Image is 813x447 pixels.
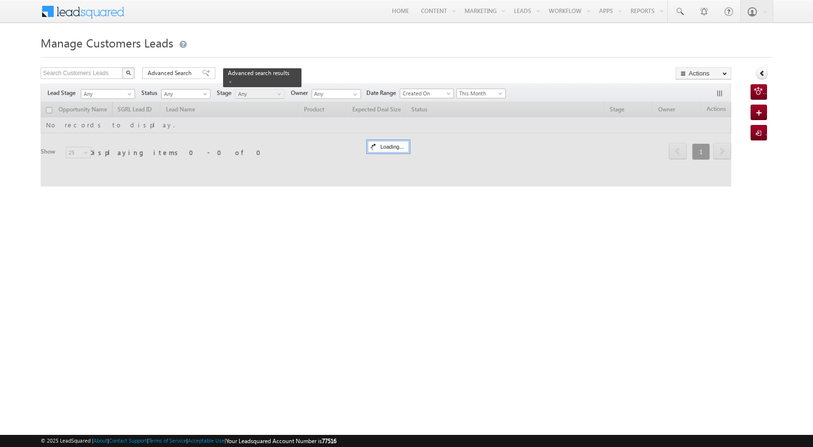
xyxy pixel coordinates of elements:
a: This Month [456,89,506,98]
a: Contact Support [109,437,147,444]
span: Lead Stage [47,89,79,97]
a: Show All Items [348,90,360,99]
div: Loading... [368,141,409,153]
a: Any [81,89,135,99]
span: Date Range [366,89,400,97]
a: About [93,437,107,444]
span: Any [236,90,282,98]
a: Acceptable Use [188,437,225,444]
input: Type to Search [312,89,361,99]
span: Any [81,90,132,98]
span: Stage [217,89,235,97]
span: Manage Customers Leads [41,35,173,50]
img: Search [126,70,131,75]
span: Any [162,90,208,98]
button: Actions [676,67,731,79]
a: Created On [400,89,454,98]
span: 77516 [322,437,336,445]
span: Your Leadsquared Account Number is [226,437,336,445]
a: Any [235,89,285,99]
span: Owner [291,89,312,97]
span: Advanced search results [228,69,289,77]
a: Any [161,89,211,99]
a: Terms of Service [149,437,186,444]
span: Created On [400,89,451,98]
span: This Month [457,89,503,98]
span: Status [141,89,161,97]
span: Advanced Search [148,69,195,77]
span: © 2025 LeadSquared | | | | | [41,436,336,446]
